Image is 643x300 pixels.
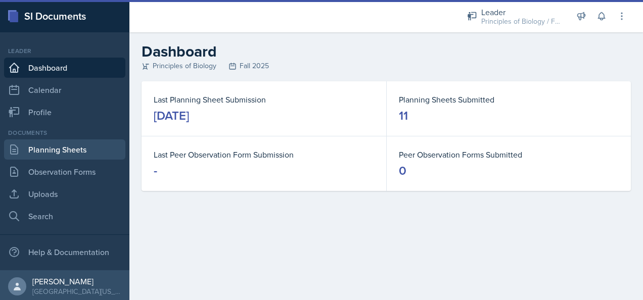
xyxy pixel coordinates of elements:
[32,276,121,286] div: [PERSON_NAME]
[399,93,619,106] dt: Planning Sheets Submitted
[399,163,406,179] div: 0
[399,148,619,161] dt: Peer Observation Forms Submitted
[4,128,125,137] div: Documents
[4,80,125,100] a: Calendar
[4,58,125,78] a: Dashboard
[399,108,408,124] div: 11
[481,16,562,27] div: Principles of Biology / Fall 2025
[154,108,189,124] div: [DATE]
[142,42,631,61] h2: Dashboard
[154,93,374,106] dt: Last Planning Sheet Submission
[154,148,374,161] dt: Last Peer Observation Form Submission
[4,139,125,160] a: Planning Sheets
[4,46,125,56] div: Leader
[142,61,631,71] div: Principles of Biology Fall 2025
[32,286,121,296] div: [GEOGRAPHIC_DATA][US_STATE]
[4,206,125,226] a: Search
[4,242,125,262] div: Help & Documentation
[154,163,157,179] div: -
[481,6,562,18] div: Leader
[4,102,125,122] a: Profile
[4,162,125,182] a: Observation Forms
[4,184,125,204] a: Uploads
